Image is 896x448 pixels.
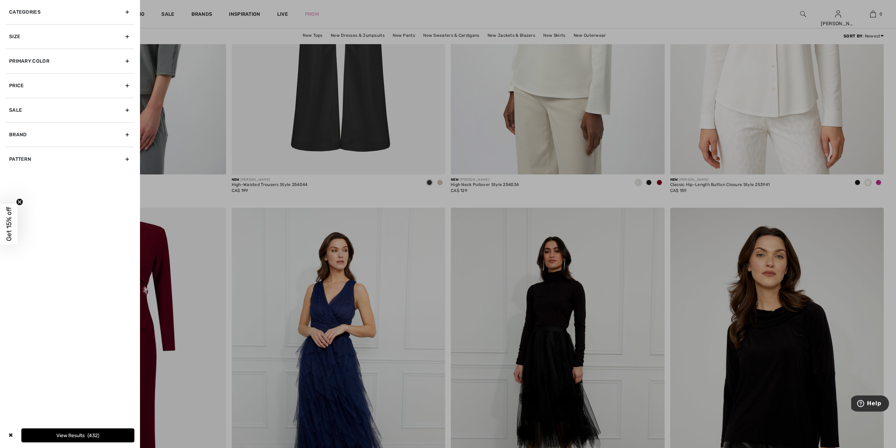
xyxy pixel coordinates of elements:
span: Get 15% off [5,207,13,241]
span: 432 [87,433,99,439]
iframe: Opens a widget where you can find more information [851,395,889,413]
div: Brand [6,122,134,147]
div: Pattern [6,147,134,171]
div: ✖ [6,428,16,442]
div: Sale [6,98,134,122]
div: Primary Color [6,49,134,73]
button: View Results432 [21,428,134,442]
div: Price [6,73,134,98]
div: Size [6,24,134,49]
button: Close teaser [16,198,23,205]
